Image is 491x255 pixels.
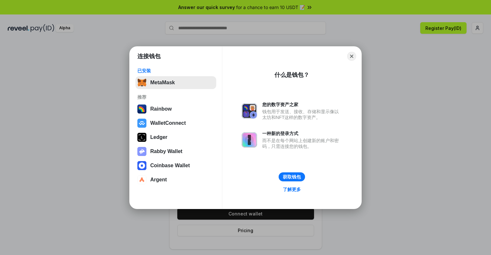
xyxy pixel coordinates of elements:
div: 而不是在每个网站上创建新的账户和密码，只需连接您的钱包。 [262,138,342,149]
img: svg+xml,%3Csvg%20xmlns%3D%22http%3A%2F%2Fwww.w3.org%2F2000%2Fsvg%22%20fill%3D%22none%22%20viewBox... [137,147,146,156]
a: 了解更多 [279,185,305,194]
div: Rabby Wallet [150,149,182,154]
button: Rabby Wallet [135,145,216,158]
div: 了解更多 [283,187,301,192]
div: 钱包用于发送、接收、存储和显示像以太坊和NFT这样的数字资产。 [262,109,342,120]
div: Coinbase Wallet [150,163,190,168]
img: svg+xml,%3Csvg%20width%3D%2228%22%20height%3D%2228%22%20viewBox%3D%220%200%2028%2028%22%20fill%3D... [137,119,146,128]
div: 推荐 [137,94,214,100]
div: MetaMask [150,80,175,86]
button: Argent [135,173,216,186]
div: Rainbow [150,106,172,112]
div: Ledger [150,134,167,140]
div: 获取钱包 [283,174,301,180]
div: 一种新的登录方式 [262,131,342,136]
img: svg+xml,%3Csvg%20xmlns%3D%22http%3A%2F%2Fwww.w3.org%2F2000%2Fsvg%22%20width%3D%2228%22%20height%3... [137,133,146,142]
div: WalletConnect [150,120,186,126]
button: MetaMask [135,76,216,89]
button: Rainbow [135,103,216,115]
button: Coinbase Wallet [135,159,216,172]
button: Ledger [135,131,216,144]
img: svg+xml,%3Csvg%20xmlns%3D%22http%3A%2F%2Fwww.w3.org%2F2000%2Fsvg%22%20fill%3D%22none%22%20viewBox... [242,132,257,148]
h1: 连接钱包 [137,52,161,60]
div: 您的数字资产之家 [262,102,342,107]
button: 获取钱包 [279,172,305,181]
button: WalletConnect [135,117,216,130]
img: svg+xml,%3Csvg%20width%3D%2228%22%20height%3D%2228%22%20viewBox%3D%220%200%2028%2028%22%20fill%3D... [137,175,146,184]
img: svg+xml,%3Csvg%20width%3D%22120%22%20height%3D%22120%22%20viewBox%3D%220%200%20120%20120%22%20fil... [137,105,146,114]
div: Argent [150,177,167,183]
button: Close [347,52,356,61]
img: svg+xml,%3Csvg%20width%3D%2228%22%20height%3D%2228%22%20viewBox%3D%220%200%2028%2028%22%20fill%3D... [137,161,146,170]
div: 已安装 [137,68,214,74]
img: svg+xml,%3Csvg%20fill%3D%22none%22%20height%3D%2233%22%20viewBox%3D%220%200%2035%2033%22%20width%... [137,78,146,87]
img: svg+xml,%3Csvg%20xmlns%3D%22http%3A%2F%2Fwww.w3.org%2F2000%2Fsvg%22%20fill%3D%22none%22%20viewBox... [242,103,257,119]
div: 什么是钱包？ [274,71,309,79]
